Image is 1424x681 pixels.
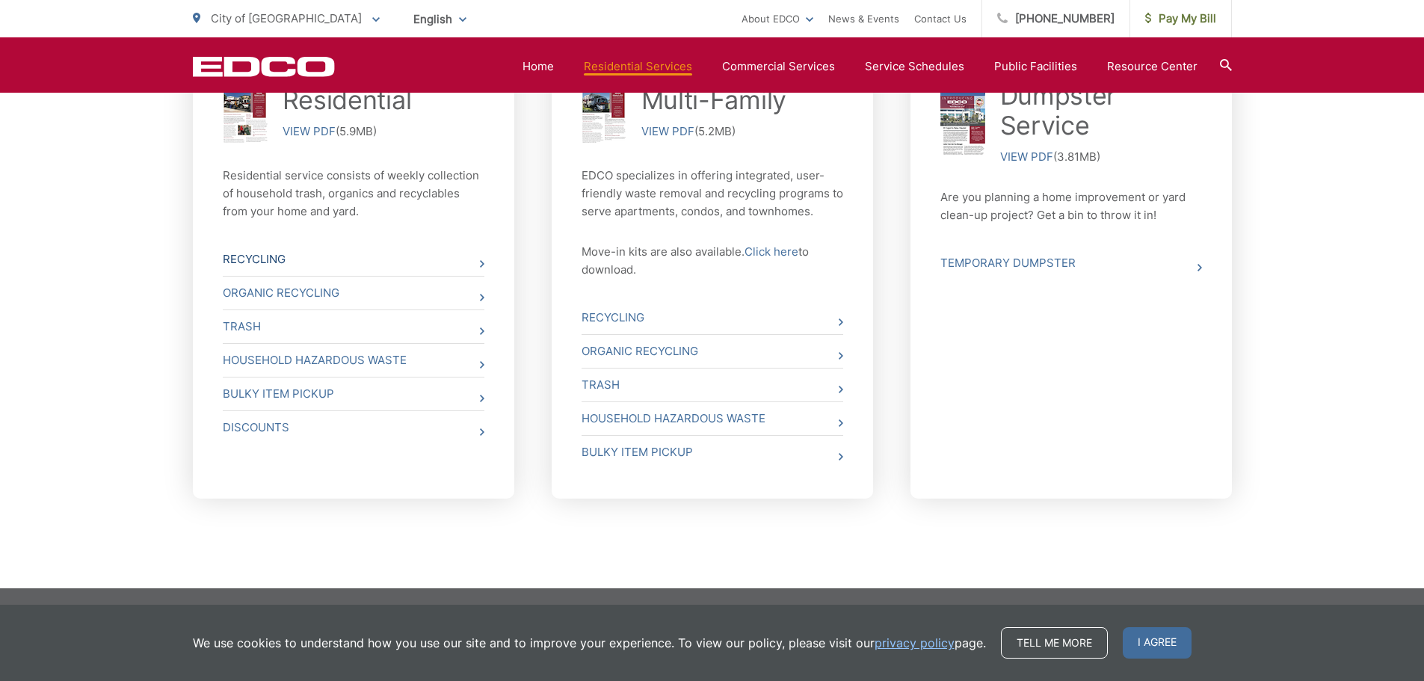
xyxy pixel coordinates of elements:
[223,167,484,221] p: Residential service consists of weekly collection of household trash, organics and recyclables fr...
[223,277,484,309] a: Organic Recycling
[994,58,1077,76] a: Public Facilities
[742,10,813,28] a: About EDCO
[193,56,335,77] a: EDCD logo. Return to the homepage.
[940,92,985,155] img: 5693.png
[1107,58,1198,76] a: Resource Center
[582,436,843,469] a: Bulky Item Pickup
[582,335,843,368] a: Organic Recycling
[875,634,955,652] a: privacy policy
[745,243,798,261] a: Click here
[584,58,692,76] a: Residential Services
[283,123,412,141] p: (5.9MB)
[582,243,843,279] p: Move-in kits are also available. to download.
[223,411,484,444] a: Discounts
[722,58,835,76] a: Commercial Services
[582,301,843,334] a: Recycling
[940,247,1202,280] a: Temporary Dumpster
[1000,148,1053,166] a: VIEW PDF
[582,81,626,144] img: city-el-cajon-mf-thumb.png
[1000,148,1202,166] p: (3.81MB)
[1145,10,1216,28] span: Pay My Bill
[211,11,362,25] span: City of [GEOGRAPHIC_DATA]
[641,123,786,141] p: (5.2MB)
[223,81,268,144] img: city-el-cajon-res-thumb.png
[223,344,484,377] a: Household Hazardous Waste
[1000,81,1202,141] a: Dumpster Service
[402,6,478,32] span: English
[1123,627,1192,659] span: I agree
[865,58,964,76] a: Service Schedules
[940,188,1202,224] p: Are you planning a home improvement or yard clean-up project? Get a bin to throw it in!
[828,10,899,28] a: News & Events
[223,378,484,410] a: Bulky Item Pickup
[914,10,967,28] a: Contact Us
[641,85,786,115] a: Multi-Family
[1001,627,1108,659] a: Tell me more
[582,167,843,221] p: EDCO specializes in offering integrated, user-friendly waste removal and recycling programs to se...
[223,310,484,343] a: Trash
[582,369,843,401] a: Trash
[641,123,694,141] a: VIEW PDF
[283,123,336,141] a: VIEW PDF
[283,85,412,115] a: Residential
[193,634,986,652] p: We use cookies to understand how you use our site and to improve your experience. To view our pol...
[223,243,484,276] a: Recycling
[582,402,843,435] a: Household Hazardous Waste
[523,58,554,76] a: Home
